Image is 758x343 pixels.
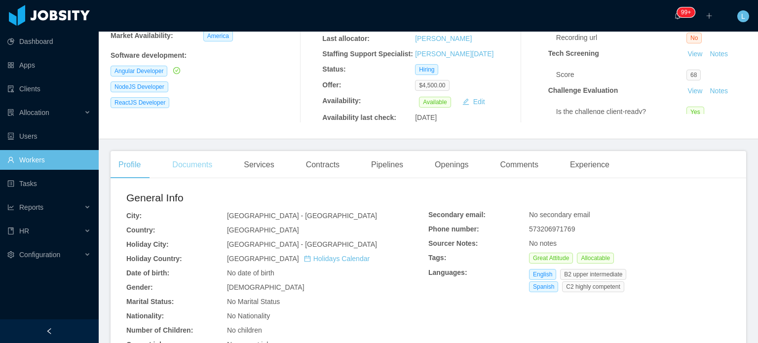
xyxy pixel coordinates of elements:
b: Sourcer Notes: [428,239,478,247]
span: Allocatable [577,253,614,264]
span: Yes [686,107,704,117]
span: Reports [19,203,43,211]
a: icon: calendarHolidays Calendar [304,255,370,263]
b: Holiday Country: [126,255,182,263]
a: icon: auditClients [7,79,91,99]
i: icon: solution [7,109,14,116]
a: icon: profileTasks [7,174,91,193]
b: Status: [322,65,345,73]
span: No children [227,326,262,334]
span: America [203,31,233,41]
span: Angular Developer [111,66,167,76]
span: Configuration [19,251,60,259]
sup: 1943 [677,7,695,17]
span: $4,500.00 [415,80,449,91]
b: Availability: [322,97,361,105]
div: Documents [164,151,220,179]
div: Pipelines [363,151,411,179]
h2: General Info [126,190,428,206]
div: Experience [562,151,617,179]
span: No notes [529,239,557,247]
i: icon: book [7,228,14,234]
b: Market Availability: [111,32,173,39]
a: icon: robotUsers [7,126,91,146]
button: Notes [706,85,732,97]
span: C2 highly competent [562,281,624,292]
a: icon: pie-chartDashboard [7,32,91,51]
span: No [686,33,702,43]
span: [GEOGRAPHIC_DATA] [227,255,370,263]
span: ReactJS Developer [111,97,169,108]
div: Score [556,70,686,80]
button: icon: editEdit [458,96,489,108]
span: NodeJS Developer [111,81,168,92]
b: Nationality: [126,312,164,320]
b: Phone number: [428,225,479,233]
span: HR [19,227,29,235]
b: Last allocator: [322,35,370,42]
strong: Tech Screening [548,49,599,57]
a: [PERSON_NAME][DATE] [415,50,493,58]
i: icon: plus [706,12,713,19]
span: English [529,269,556,280]
span: Spanish [529,281,558,292]
span: [GEOGRAPHIC_DATA] [227,226,299,234]
b: Software development : [111,51,187,59]
div: Recording url [556,33,686,43]
div: Is the challenge client-ready? [556,107,686,117]
button: Notes [706,48,732,60]
span: [GEOGRAPHIC_DATA] - [GEOGRAPHIC_DATA] [227,212,377,220]
b: Marital Status: [126,298,174,305]
a: icon: check-circle [171,67,180,75]
div: Services [236,151,282,179]
i: icon: calendar [304,255,311,262]
b: Tags: [428,254,446,262]
b: City: [126,212,142,220]
span: Hiring [415,64,438,75]
span: Allocation [19,109,49,116]
b: Date of birth: [126,269,169,277]
span: [GEOGRAPHIC_DATA] - [GEOGRAPHIC_DATA] [227,240,377,248]
i: icon: line-chart [7,204,14,211]
b: Gender: [126,283,153,291]
span: [DATE] [415,114,437,121]
span: 68 [686,70,701,80]
span: B2 upper intermediate [560,269,626,280]
b: Holiday City: [126,240,169,248]
span: Great Attitude [529,253,573,264]
div: Openings [427,151,477,179]
div: Profile [111,151,149,179]
a: icon: userWorkers [7,150,91,170]
span: No Marital Status [227,298,280,305]
span: L [741,10,745,22]
span: [DEMOGRAPHIC_DATA] [227,283,304,291]
div: Comments [493,151,546,179]
b: Languages: [428,268,467,276]
span: No secondary email [529,211,590,219]
div: Contracts [298,151,347,179]
i: icon: bell [674,12,681,19]
b: Offer: [322,81,341,89]
span: 573206971769 [529,225,575,233]
span: No date of birth [227,269,274,277]
b: Number of Children: [126,326,193,334]
b: Secondary email: [428,211,486,219]
span: No Nationality [227,312,270,320]
a: View [684,87,706,95]
a: View [684,50,706,58]
i: icon: setting [7,251,14,258]
a: [PERSON_NAME] [415,35,472,42]
b: Availability last check: [322,114,396,121]
strong: Challenge Evaluation [548,86,618,94]
b: Staffing Support Specialist: [322,50,413,58]
b: Country: [126,226,155,234]
a: icon: appstoreApps [7,55,91,75]
i: icon: check-circle [173,67,180,74]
